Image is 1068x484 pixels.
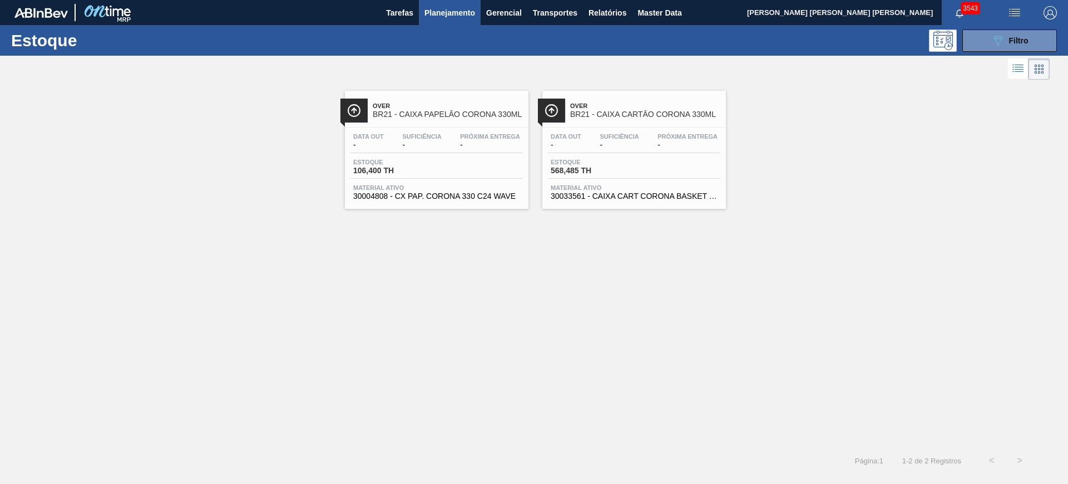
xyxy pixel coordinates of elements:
div: Visão em Cards [1029,58,1050,80]
span: Estoque [353,159,431,165]
span: Suficiência [402,133,441,140]
button: Notificações [942,5,977,21]
span: 30004808 - CX PAP. CORONA 330 C24 WAVE [353,192,520,201]
span: 106,400 TH [353,167,431,175]
span: Transportes [533,6,577,19]
img: TNhmsLtSVTkK8tSr43FrP2fwEKptu5GPRR3wAAAABJRU5ErkJggg== [14,8,68,18]
span: 30033561 - CAIXA CART CORONA BASKET 330ML WR [551,192,718,201]
img: Ícone [347,104,361,118]
span: 3543 [961,2,980,14]
a: ÍconeOverBR21 - CAIXA PAPELÃO CORONA 330MLData out-Suficiência-Próxima Entrega-Estoque106,400 THM... [337,82,534,209]
span: 1 - 2 de 2 Registros [900,457,961,465]
span: Suficiência [600,133,639,140]
h1: Estoque [11,34,177,47]
span: Página : 1 [855,457,883,465]
button: < [978,447,1006,475]
span: - [460,141,520,149]
div: Pogramando: nenhum usuário selecionado [929,30,957,52]
img: Ícone [545,104,558,118]
span: - [657,141,718,149]
span: Próxima Entrega [460,133,520,140]
span: Tarefas [386,6,413,19]
span: Data out [551,133,581,140]
img: Logout [1044,6,1057,19]
a: ÍconeOverBR21 - CAIXA CARTÃO CORONA 330MLData out-Suficiência-Próxima Entrega-Estoque568,485 THMa... [534,82,731,209]
button: > [1006,447,1034,475]
span: Master Data [637,6,681,19]
span: 568,485 TH [551,167,629,175]
span: Gerencial [486,6,522,19]
span: Planejamento [424,6,475,19]
span: Material ativo [353,184,520,191]
span: Data out [353,133,384,140]
span: Material ativo [551,184,718,191]
span: BR21 - CAIXA CARTÃO CORONA 330ML [570,110,720,119]
span: - [353,141,384,149]
img: userActions [1008,6,1021,19]
span: Over [373,102,523,109]
span: Estoque [551,159,629,165]
span: BR21 - CAIXA PAPELÃO CORONA 330ML [373,110,523,119]
span: Próxima Entrega [657,133,718,140]
span: - [402,141,441,149]
span: Relatórios [589,6,626,19]
span: Filtro [1009,36,1029,45]
span: - [551,141,581,149]
button: Filtro [962,30,1057,52]
span: - [600,141,639,149]
div: Visão em Lista [1008,58,1029,80]
span: Over [570,102,720,109]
